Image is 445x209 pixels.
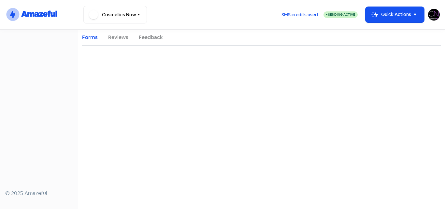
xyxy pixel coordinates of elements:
span: Sending Active [328,12,355,17]
span: SMS credits used [281,11,318,18]
a: SMS credits used [276,11,323,18]
a: Feedback [139,34,163,41]
a: Sending Active [323,11,358,19]
div: © 2025 Amazeful [5,189,73,197]
button: Cosmetics Now [83,6,147,23]
button: Quick Actions [366,7,424,22]
a: Forms [82,34,98,41]
a: Reviews [108,34,128,41]
img: User [428,9,440,21]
